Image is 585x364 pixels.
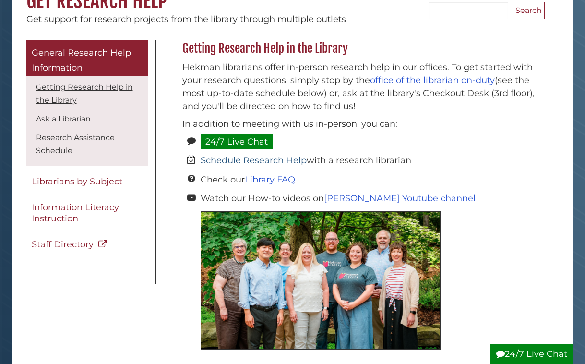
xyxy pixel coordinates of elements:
[26,171,148,193] a: Librarians by Subject
[201,134,273,149] a: 24/7 Live Chat
[201,154,539,167] li: with a research librarian
[201,192,539,205] li: Watch our How-to videos on
[490,344,573,364] button: 24/7 Live Chat
[32,176,122,187] span: Librarians by Subject
[178,41,545,56] h2: Getting Research Help in the Library
[26,40,148,76] a: General Research Help Information
[370,75,495,85] a: office of the librarian on-duty
[201,173,539,186] li: Check our
[32,202,119,224] span: Information Literacy Instruction
[324,193,476,204] a: [PERSON_NAME] Youtube channel
[26,197,148,229] a: Information Literacy Instruction
[182,118,540,131] p: In addition to meeting with us in-person, you can:
[513,2,545,19] button: Search
[245,174,295,185] a: Library FAQ
[26,234,148,255] a: Staff Directory
[36,114,91,123] a: Ask a Librarian
[201,155,307,166] a: Schedule Research Help
[182,61,540,113] p: Hekman librarians offer in-person research help in our offices. To get started with your research...
[36,83,133,105] a: Getting Research Help in the Library
[36,133,115,155] a: Research Assistance Schedule
[32,239,94,250] span: Staff Directory
[32,48,131,73] span: General Research Help Information
[26,14,346,24] span: Get support for research projects from the library through multiple outlets
[26,40,148,260] div: Guide Pages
